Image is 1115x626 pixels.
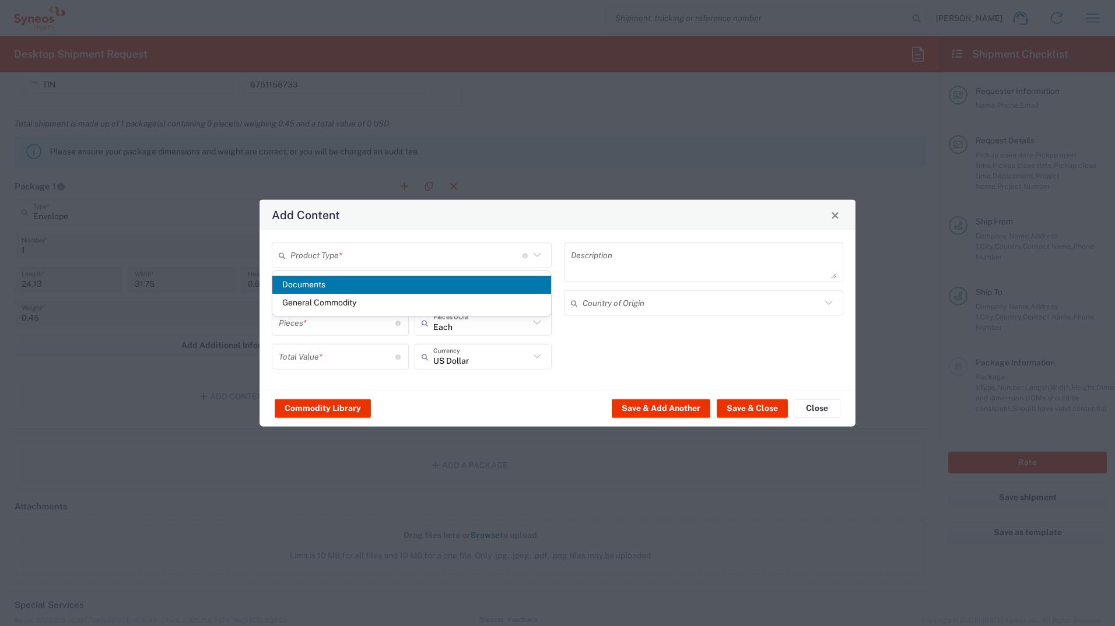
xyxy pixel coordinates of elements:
[272,294,551,312] span: General Commodity
[272,276,551,294] span: Documents
[612,399,710,417] button: Save & Add Another
[827,207,843,223] button: Close
[717,399,788,417] button: Save & Close
[272,206,340,223] h4: Add Content
[275,399,371,417] button: Commodity Library
[794,399,840,417] button: Close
